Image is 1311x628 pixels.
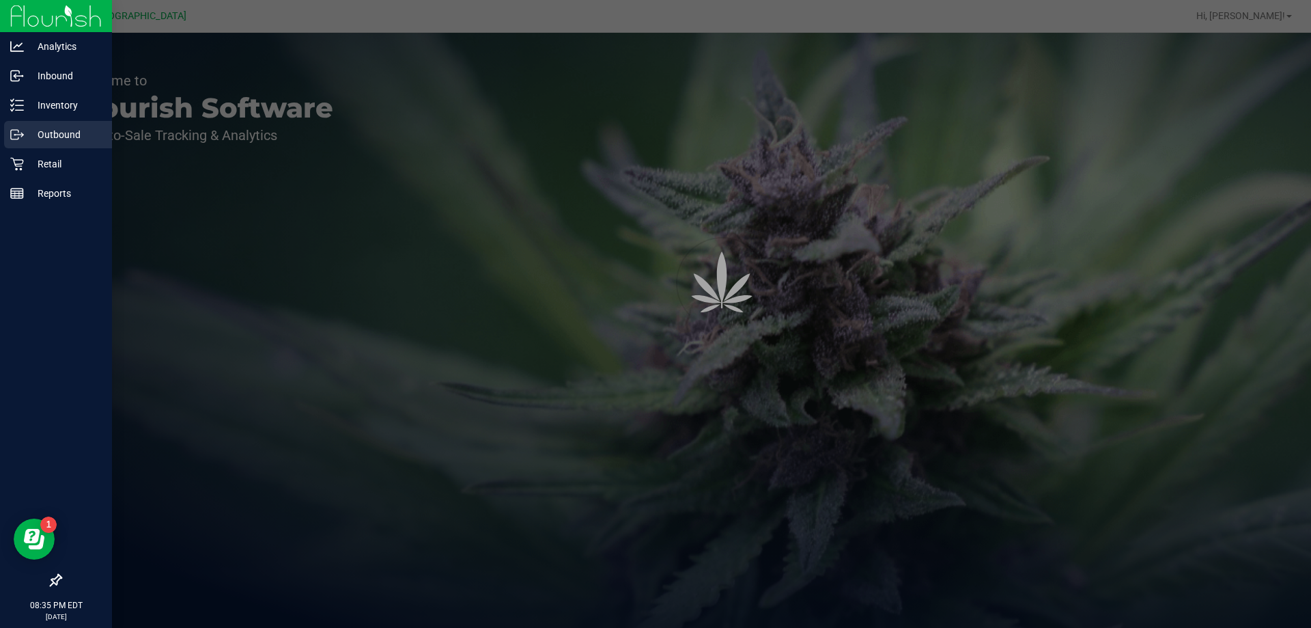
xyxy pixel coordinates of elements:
[14,519,55,560] iframe: Resource center
[24,156,106,172] p: Retail
[24,68,106,84] p: Inbound
[6,612,106,622] p: [DATE]
[6,599,106,612] p: 08:35 PM EDT
[24,38,106,55] p: Analytics
[24,126,106,143] p: Outbound
[10,128,24,141] inline-svg: Outbound
[10,98,24,112] inline-svg: Inventory
[10,157,24,171] inline-svg: Retail
[24,97,106,113] p: Inventory
[40,517,57,533] iframe: Resource center unread badge
[10,187,24,200] inline-svg: Reports
[24,185,106,202] p: Reports
[10,40,24,53] inline-svg: Analytics
[10,69,24,83] inline-svg: Inbound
